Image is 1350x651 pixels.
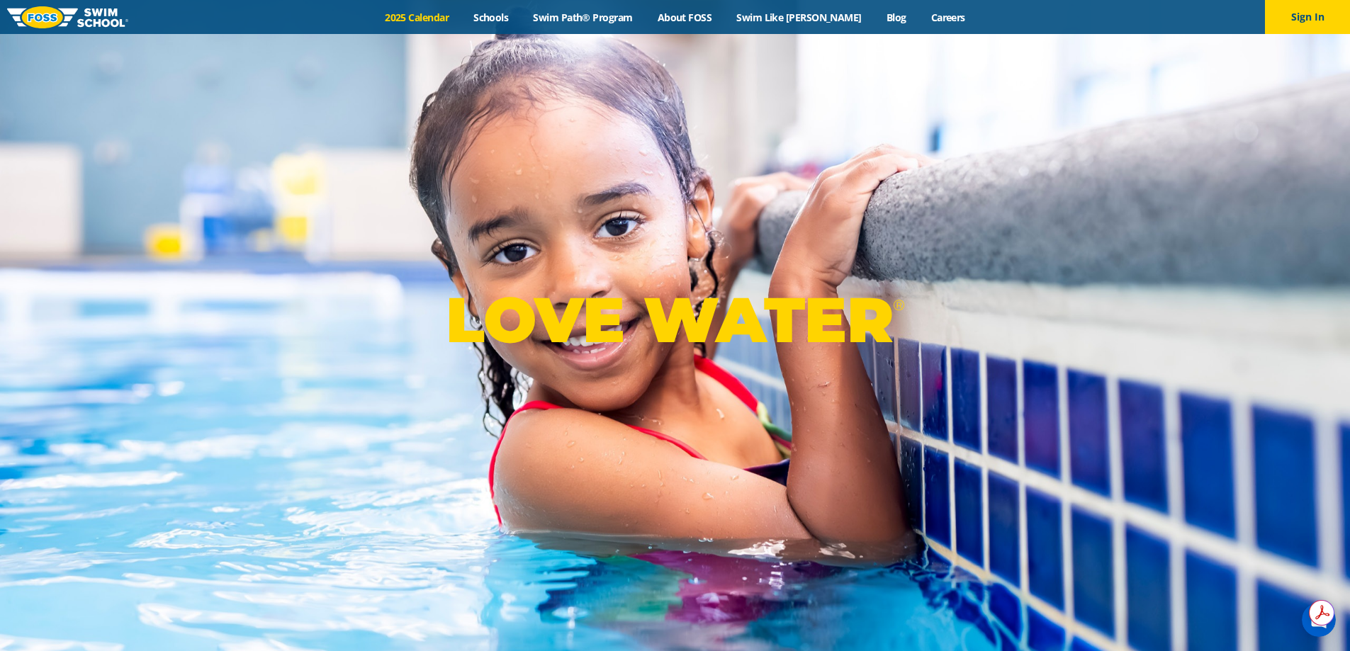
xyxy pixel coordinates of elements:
a: 2025 Calendar [373,11,461,24]
sup: ® [893,296,904,314]
p: LOVE WATER [446,282,904,358]
a: Careers [918,11,977,24]
a: Swim Like [PERSON_NAME] [724,11,874,24]
a: Schools [461,11,521,24]
iframe: Intercom live chat [1302,603,1336,637]
a: About FOSS [645,11,724,24]
img: FOSS Swim School Logo [7,6,128,28]
a: Blog [874,11,918,24]
a: Swim Path® Program [521,11,645,24]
